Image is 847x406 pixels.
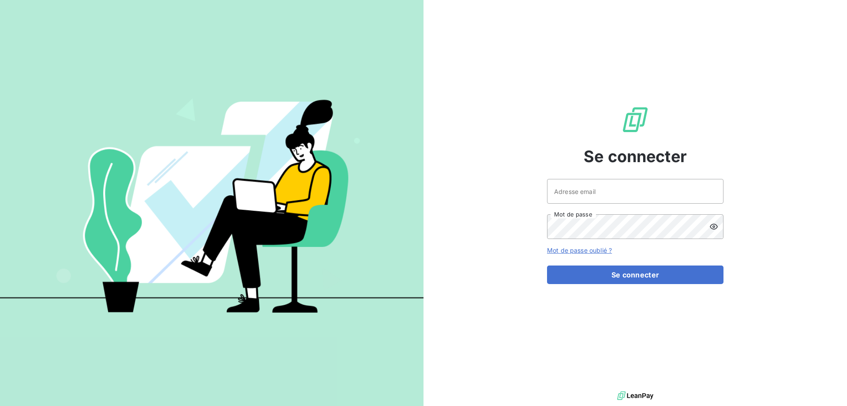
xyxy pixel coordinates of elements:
[617,389,653,402] img: logo
[547,179,723,204] input: placeholder
[621,106,649,134] img: Logo LeanPay
[547,247,612,254] a: Mot de passe oublié ?
[584,144,687,168] span: Se connecter
[547,266,723,284] button: Se connecter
